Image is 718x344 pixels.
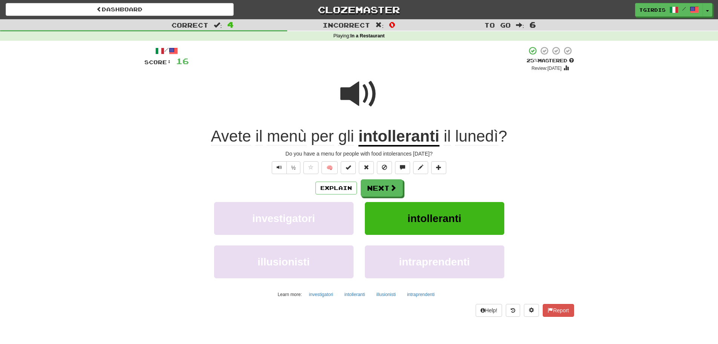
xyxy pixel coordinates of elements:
button: Help! [476,304,502,317]
span: 6 [530,20,536,29]
a: Tgirdis / [635,3,703,17]
button: Round history (alt+y) [506,304,520,317]
button: investigatori [214,202,354,235]
span: : [375,22,384,28]
span: intraprendenti [399,256,470,268]
button: Play sentence audio (ctl+space) [272,161,287,174]
strong: In a Restaurant [350,33,384,39]
span: il [256,127,263,145]
span: Tgirdis [639,6,666,13]
span: per [311,127,334,145]
button: illusionisti [372,289,400,300]
button: illusionisti [214,245,354,278]
small: Review: [DATE] [531,66,562,71]
span: To go [484,21,511,29]
button: Report [543,304,574,317]
button: intolleranti [340,289,369,300]
span: ? [439,127,507,145]
button: Next [361,179,403,197]
span: : [516,22,524,28]
button: intolleranti [365,202,504,235]
div: Text-to-speech controls [270,161,301,174]
span: 25 % [527,57,538,63]
button: intraprendenti [403,289,439,300]
button: 🧠 [321,161,338,174]
span: 0 [389,20,395,29]
span: gli [338,127,354,145]
span: Score: [144,59,171,65]
span: 4 [227,20,234,29]
button: Discuss sentence (alt+u) [395,161,410,174]
button: Reset to 0% Mastered (alt+r) [359,161,374,174]
span: : [214,22,222,28]
button: ½ [286,161,301,174]
span: intolleranti [407,213,461,224]
small: Learn more: [278,292,302,297]
u: intolleranti [358,127,439,147]
button: Edit sentence (alt+d) [413,161,428,174]
div: / [144,46,189,56]
span: Avete [211,127,251,145]
button: Explain [315,182,357,194]
button: Set this sentence to 100% Mastered (alt+m) [341,161,356,174]
button: intraprendenti [365,245,504,278]
button: Add to collection (alt+a) [431,161,446,174]
button: investigatori [305,289,337,300]
a: Dashboard [6,3,234,16]
button: Favorite sentence (alt+f) [303,161,318,174]
span: Incorrect [323,21,370,29]
span: illusionisti [257,256,309,268]
div: Mastered [527,57,574,64]
span: il [444,127,451,145]
span: / [682,6,686,11]
span: 16 [176,56,189,66]
button: Ignore sentence (alt+i) [377,161,392,174]
span: lunedì [455,127,498,145]
div: Do you have a menu for people with food intolerances [DATE]? [144,150,574,157]
a: Clozemaster [245,3,473,16]
span: menù [267,127,306,145]
span: investigatori [252,213,315,224]
span: Correct [171,21,208,29]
